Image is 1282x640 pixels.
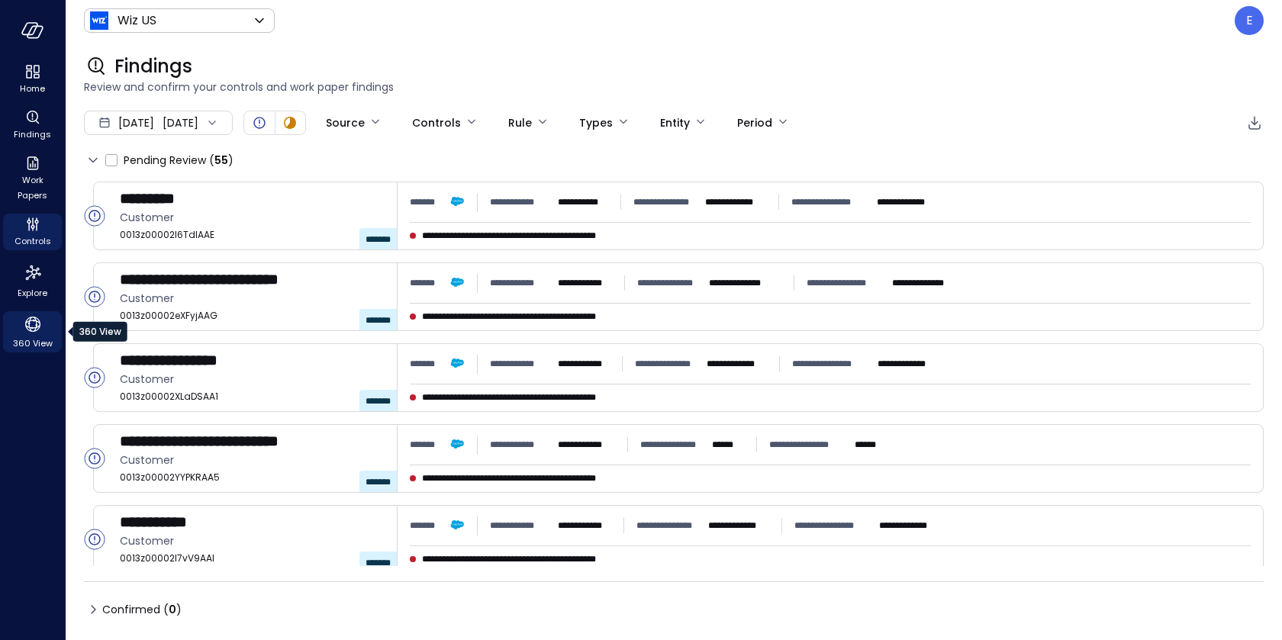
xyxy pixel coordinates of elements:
span: Explore [18,285,47,301]
span: Customer [120,532,385,549]
div: Open [250,114,269,132]
span: [DATE] [118,114,154,131]
span: Customer [120,290,385,307]
div: 360 View [73,322,127,342]
span: Customer [120,371,385,388]
div: Open [84,205,105,227]
span: Work Papers [9,172,56,203]
div: Explore [3,259,62,302]
span: 0013z00002l7vV9AAI [120,551,385,566]
span: 0013z00002YYPKRAA5 [120,470,385,485]
div: Types [579,110,613,136]
div: Export to CSV [1245,114,1264,133]
span: 360 View [13,336,53,351]
div: Source [326,110,365,136]
div: Work Papers [3,153,62,204]
div: Findings [3,107,62,143]
span: Review and confirm your controls and work paper findings [84,79,1264,95]
div: Period [737,110,772,136]
span: Findings [14,127,51,142]
div: 360 View [3,311,62,352]
span: Customer [120,209,385,226]
div: Open [84,367,105,388]
span: Home [20,81,45,96]
span: Confirmed [102,597,182,622]
p: Wiz US [118,11,156,30]
div: In Progress [281,114,299,132]
div: Controls [3,214,62,250]
div: Open [84,529,105,550]
span: Controls [14,233,51,249]
span: 0013z00002l6TdlAAE [120,227,385,243]
span: Customer [120,452,385,468]
div: Controls [412,110,461,136]
div: Eleanor Yehudai [1235,6,1264,35]
span: Findings [114,54,192,79]
img: Icon [90,11,108,30]
div: Open [84,448,105,469]
span: 0013z00002XLaDSAA1 [120,389,385,404]
div: Home [3,61,62,98]
span: 55 [214,153,228,168]
div: ( ) [163,601,182,618]
div: Rule [508,110,532,136]
span: 0013z00002eXFyjAAG [120,308,385,323]
div: ( ) [209,152,234,169]
span: 0 [169,602,176,617]
p: E [1246,11,1253,30]
div: Open [84,286,105,307]
span: Pending Review [124,148,234,172]
div: Entity [660,110,690,136]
